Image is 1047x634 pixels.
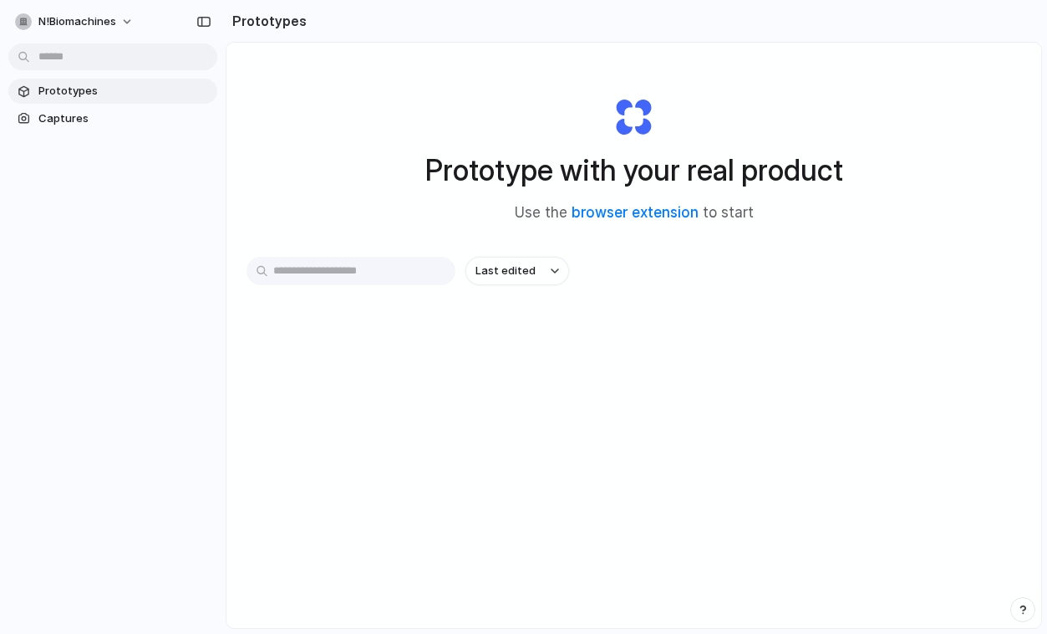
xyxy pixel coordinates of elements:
[515,202,754,224] span: Use the to start
[425,148,843,192] h1: Prototype with your real product
[465,257,569,285] button: Last edited
[572,204,699,221] a: browser extension
[8,79,217,104] a: Prototypes
[226,11,307,31] h2: Prototypes
[8,106,217,131] a: Captures
[38,13,116,30] span: n!Biomachines
[475,263,536,279] span: Last edited
[8,8,142,35] button: n!Biomachines
[38,83,211,100] span: Prototypes
[38,110,211,127] span: Captures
